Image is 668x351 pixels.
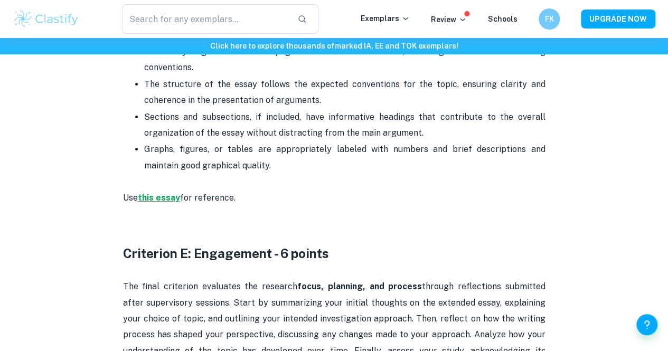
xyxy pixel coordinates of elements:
strong: Criterion E: Engagement - 6 points [123,246,329,261]
p: Review [431,14,467,25]
a: Schools [488,15,518,23]
h6: FK [543,13,556,25]
input: Search for any exemplars... [122,4,289,34]
a: this essay [138,193,180,203]
p: The essay begins with a title page and a table of contents, adhering to standard formatting conve... [144,44,545,76]
p: The structure of the essay follows the expected conventions for the topic, ensuring clarity and c... [144,77,545,109]
button: FK [539,8,560,30]
img: Clastify logo [13,8,80,30]
h6: Click here to explore thousands of marked IA, EE and TOK exemplars ! [2,40,666,52]
p: Sections and subsections, if included, have informative headings that contribute to the overall o... [144,109,545,141]
button: UPGRADE NOW [581,10,655,29]
p: Graphs, figures, or tables are appropriately labeled with numbers and brief descriptions and main... [144,141,545,174]
strong: focus, planning, and process [297,281,422,291]
p: Use for reference. [123,174,545,206]
p: Exemplars [361,13,410,24]
button: Help and Feedback [636,314,657,335]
